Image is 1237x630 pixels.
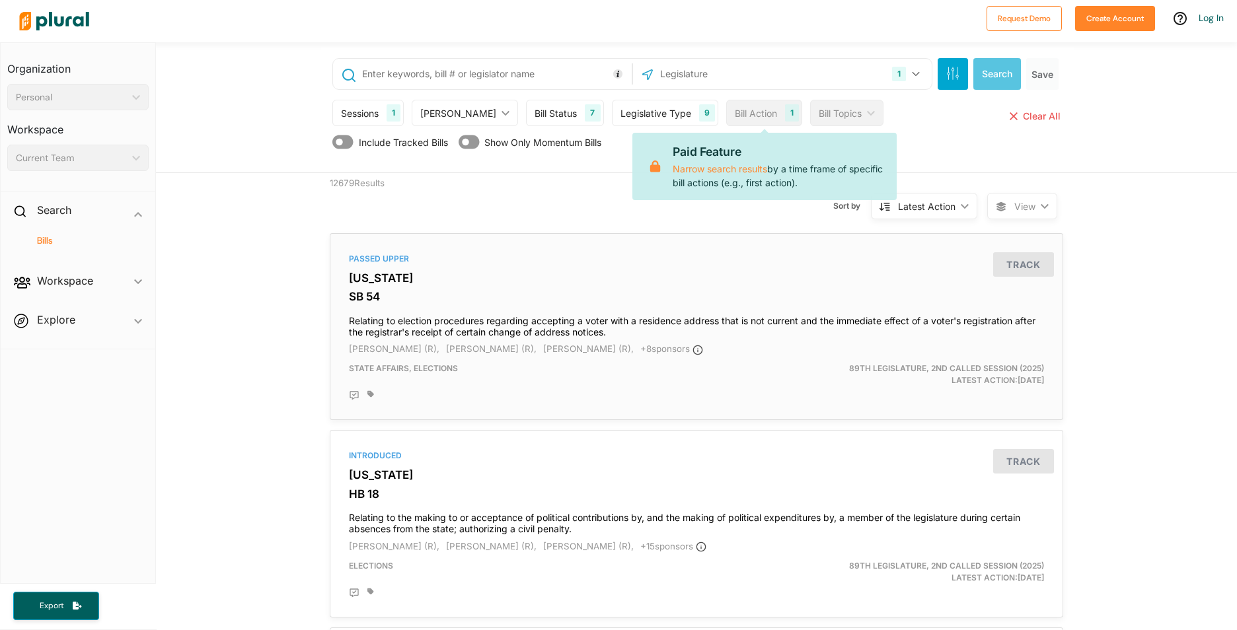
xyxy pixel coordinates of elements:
[659,61,800,87] input: Legislature
[543,343,634,354] span: [PERSON_NAME] (R),
[673,143,886,160] p: Paid Feature
[543,541,634,551] span: [PERSON_NAME] (R),
[819,106,862,120] div: Bill Topics
[815,363,1054,386] div: Latest Action: [DATE]
[37,203,71,217] h2: Search
[612,68,624,80] div: Tooltip anchor
[1026,58,1059,90] button: Save
[987,6,1062,31] button: Request Demo
[7,50,149,79] h3: Organization
[349,290,1044,303] h3: SB 54
[349,309,1044,338] h4: Relating to election procedures regarding accepting a voter with a residence address that is not ...
[1014,199,1035,213] span: View
[1023,110,1061,122] span: Clear All
[673,143,886,190] p: by a time frame of specific bill actions (e.g., first action).
[973,58,1021,90] button: Search
[349,561,393,571] span: Elections
[387,104,400,122] div: 1
[349,343,439,354] span: [PERSON_NAME] (R),
[1075,11,1155,24] a: Create Account
[1199,12,1224,24] a: Log In
[349,253,1044,265] div: Passed Upper
[849,363,1044,373] span: 89th Legislature, 2nd Called Session (2025)
[673,163,767,174] a: Narrow search results
[349,468,1044,481] h3: [US_STATE]
[367,588,374,596] div: Add tags
[946,67,959,78] span: Search Filters
[620,106,691,120] div: Legislative Type
[361,61,628,87] input: Enter keywords, bill # or legislator name
[16,151,127,165] div: Current Team
[16,90,127,104] div: Personal
[484,135,601,149] span: Show Only Momentum Bills
[785,104,799,122] div: 1
[535,106,577,120] div: Bill Status
[987,11,1062,24] a: Request Demo
[446,541,537,551] span: [PERSON_NAME] (R),
[815,560,1054,584] div: Latest Action: [DATE]
[898,199,956,213] div: Latest Action
[446,343,537,354] span: [PERSON_NAME] (R),
[13,592,99,620] button: Export
[833,200,871,212] span: Sort by
[640,541,706,551] span: + 15 sponsor s
[892,67,906,81] div: 1
[349,487,1044,501] h3: HB 18
[420,106,496,120] div: [PERSON_NAME]
[30,600,73,612] span: Export
[349,271,1044,285] h3: [US_STATE]
[993,252,1054,277] button: Track
[887,61,928,87] button: 1
[735,106,777,120] div: Bill Action
[699,104,715,122] div: 9
[341,106,379,120] div: Sessions
[7,110,149,139] h3: Workspace
[349,588,359,598] div: Add Position Statement
[320,173,508,223] div: 12679 Results
[349,363,458,373] span: State Affairs, Elections
[349,506,1044,535] h4: Relating to the making to or acceptance of political contributions by, and the making of politica...
[1007,100,1063,133] button: Clear All
[849,561,1044,571] span: 89th Legislature, 2nd Called Session (2025)
[349,390,359,401] div: Add Position Statement
[367,390,374,398] div: Add tags
[993,449,1054,473] button: Track
[359,135,448,149] span: Include Tracked Bills
[20,234,142,247] a: Bills
[1075,6,1155,31] button: Create Account
[585,104,600,122] div: 7
[349,541,439,551] span: [PERSON_NAME] (R),
[349,450,1044,462] div: Introduced
[640,343,703,354] span: + 8 sponsor s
